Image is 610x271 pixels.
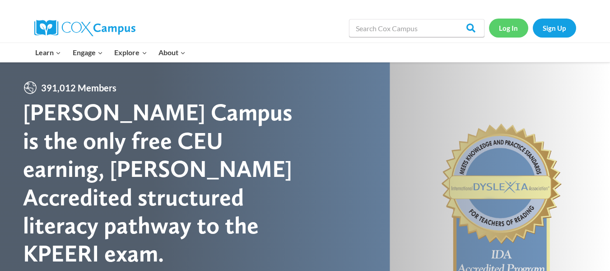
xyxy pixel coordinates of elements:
[489,19,576,37] nav: Secondary Navigation
[489,19,528,37] a: Log In
[30,43,191,62] nav: Primary Navigation
[34,20,135,36] img: Cox Campus
[67,43,109,62] button: Child menu of Engage
[153,43,191,62] button: Child menu of About
[37,81,120,95] span: 391,012 Members
[30,43,67,62] button: Child menu of Learn
[349,19,484,37] input: Search Cox Campus
[23,98,305,267] div: [PERSON_NAME] Campus is the only free CEU earning, [PERSON_NAME] Accredited structured literacy p...
[109,43,153,62] button: Child menu of Explore
[533,19,576,37] a: Sign Up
